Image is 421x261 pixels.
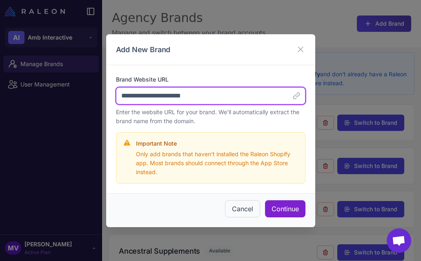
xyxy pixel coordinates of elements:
[265,200,305,217] button: Continue
[136,150,298,177] p: Only add brands that haven't installed the Raleon Shopify app. Most brands should connect through...
[225,200,260,217] button: Cancel
[136,139,298,148] h4: Important Note
[116,108,305,126] p: Enter the website URL for your brand. We'll automatically extract the brand name from the domain.
[116,44,171,55] h3: Add New Brand
[387,228,411,253] div: Open chat
[116,75,305,84] label: Brand Website URL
